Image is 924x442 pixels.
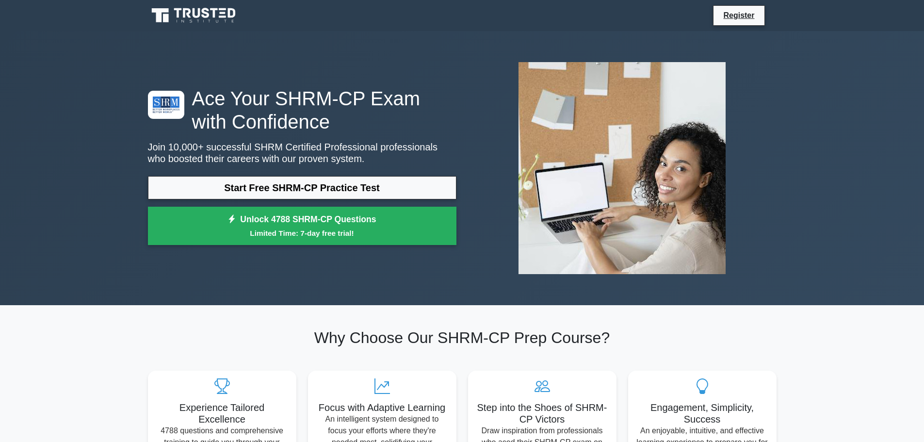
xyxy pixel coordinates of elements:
a: Start Free SHRM-CP Practice Test [148,176,456,199]
h1: Ace Your SHRM-CP Exam with Confidence [148,87,456,133]
h5: Experience Tailored Excellence [156,402,289,425]
small: Limited Time: 7-day free trial! [160,228,444,239]
h5: Step into the Shoes of SHRM-CP Victors [476,402,609,425]
h5: Engagement, Simplicity, Success [636,402,769,425]
p: Join 10,000+ successful SHRM Certified Professional professionals who boosted their careers with ... [148,141,456,164]
h5: Focus with Adaptive Learning [316,402,449,413]
h2: Why Choose Our SHRM-CP Prep Course? [148,328,777,347]
a: Unlock 4788 SHRM-CP QuestionsLimited Time: 7-day free trial! [148,207,456,246]
a: Register [717,9,760,21]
